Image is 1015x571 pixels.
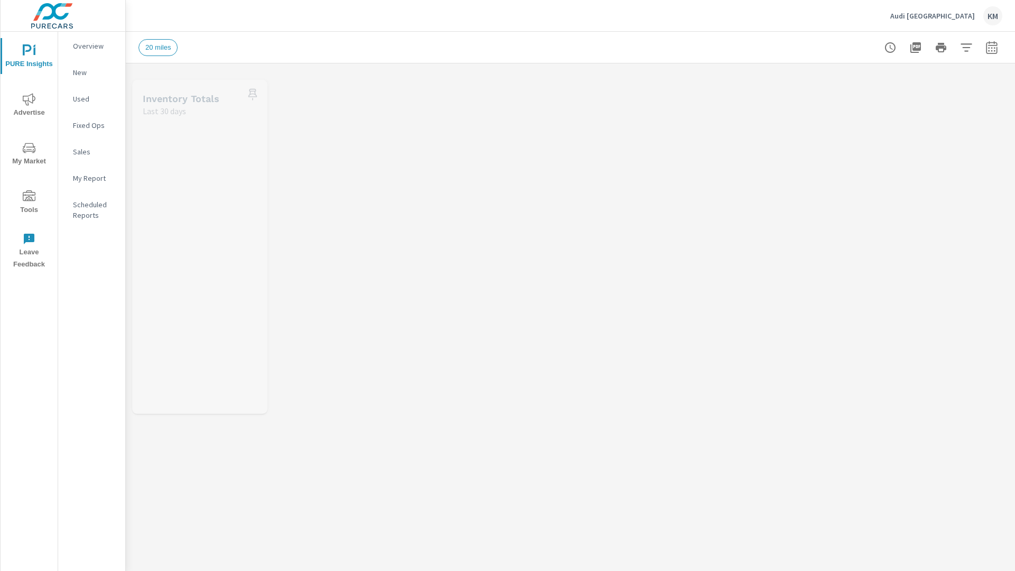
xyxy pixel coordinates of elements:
[4,93,54,119] span: Advertise
[73,146,117,157] p: Sales
[73,120,117,131] p: Fixed Ops
[890,11,975,21] p: Audi [GEOGRAPHIC_DATA]
[905,37,926,58] button: "Export Report to PDF"
[58,170,125,186] div: My Report
[73,94,117,104] p: Used
[73,41,117,51] p: Overview
[139,43,177,51] span: 20 miles
[244,86,261,103] span: Save this to your personalized report
[4,233,54,271] span: Leave Feedback
[73,67,117,78] p: New
[983,6,1002,25] div: KM
[73,173,117,183] p: My Report
[4,142,54,168] span: My Market
[981,37,1002,58] button: Select Date Range
[930,37,952,58] button: Print Report
[58,144,125,160] div: Sales
[956,37,977,58] button: Apply Filters
[73,199,117,220] p: Scheduled Reports
[58,197,125,223] div: Scheduled Reports
[58,65,125,80] div: New
[58,91,125,107] div: Used
[143,93,219,104] h5: Inventory Totals
[143,105,186,117] p: Last 30 days
[58,38,125,54] div: Overview
[1,32,58,275] div: nav menu
[4,44,54,70] span: PURE Insights
[58,117,125,133] div: Fixed Ops
[4,190,54,216] span: Tools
